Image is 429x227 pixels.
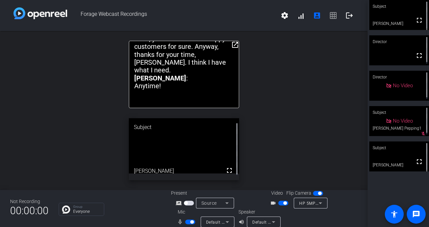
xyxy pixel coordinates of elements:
span: Source [201,200,217,206]
span: Video [271,190,283,197]
mat-icon: settings [281,11,289,20]
span: Default - Microphone Array (Intel® Smart Sound Technology for Digital Microphones) [206,219,373,225]
div: Subject [129,118,239,136]
span: Default - Speakers (Realtek(R) Audio) [252,219,325,225]
div: Present [171,190,238,197]
p: Group [73,205,101,208]
div: Subject [369,141,429,154]
p: : [134,74,234,82]
mat-icon: volume_up [238,218,247,226]
mat-icon: logout [345,11,353,20]
span: Forage Webcast Recordings [67,7,277,24]
mat-icon: fullscreen [415,52,423,60]
mat-icon: open_in_new [231,41,239,49]
p: Everyone [73,209,101,214]
mat-icon: fullscreen [415,16,423,24]
mat-icon: mic_none [177,218,185,226]
div: Subject [369,106,429,119]
mat-icon: accessibility [390,210,398,218]
span: No Video [393,118,413,124]
div: Director [369,71,429,84]
mat-icon: screen_share_outline [176,199,184,207]
span: 00:00:00 [10,202,49,219]
img: white-gradient.svg [13,7,67,19]
span: HP 5MP Camera (0408:5466) [299,200,358,206]
span: No Video [393,83,413,89]
span: Flip Camera [286,190,311,197]
button: signal_cellular_alt [293,7,309,24]
div: Mic [171,208,238,216]
p: Anytime! [134,82,234,90]
mat-icon: message [412,210,420,218]
p: Yeah, you would have unhappy customers for sure. Anyway, thanks for your time, [PERSON_NAME]. I t... [134,35,234,74]
mat-icon: fullscreen [225,166,233,174]
mat-icon: fullscreen [415,158,423,166]
mat-icon: videocam_outline [270,199,278,207]
mat-icon: account_box [313,11,321,20]
div: Speaker [238,208,279,216]
div: Director [369,35,429,48]
img: Chat Icon [62,205,70,214]
strong: [PERSON_NAME] [134,74,186,82]
div: Not Recording [10,198,49,205]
